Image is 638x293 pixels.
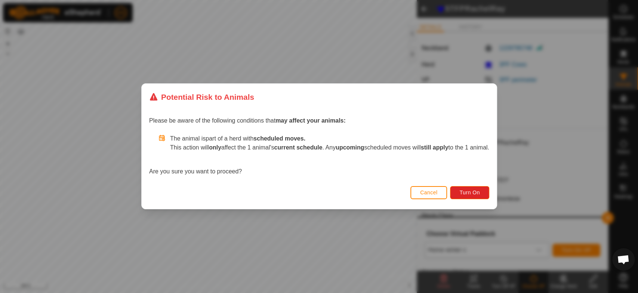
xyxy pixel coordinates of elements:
[612,248,635,271] div: Open chat
[336,145,364,151] strong: upcoming
[420,145,448,151] strong: still apply
[275,118,346,124] strong: may affect your animals:
[450,186,489,199] button: Turn On
[459,190,480,196] span: Turn On
[274,145,322,151] strong: current schedule
[149,135,489,176] div: Are you sure you want to proceed?
[170,135,489,144] p: The animal is
[206,136,305,142] span: part of a herd with
[170,144,489,152] p: This action will affect the 1 animal's . Any scheduled moves will to the 1 animal.
[149,118,346,124] span: Please be aware of the following conditions that
[149,91,254,103] div: Potential Risk to Animals
[253,136,305,142] strong: scheduled moves.
[420,190,438,196] span: Cancel
[410,186,447,199] button: Cancel
[209,145,221,151] strong: only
